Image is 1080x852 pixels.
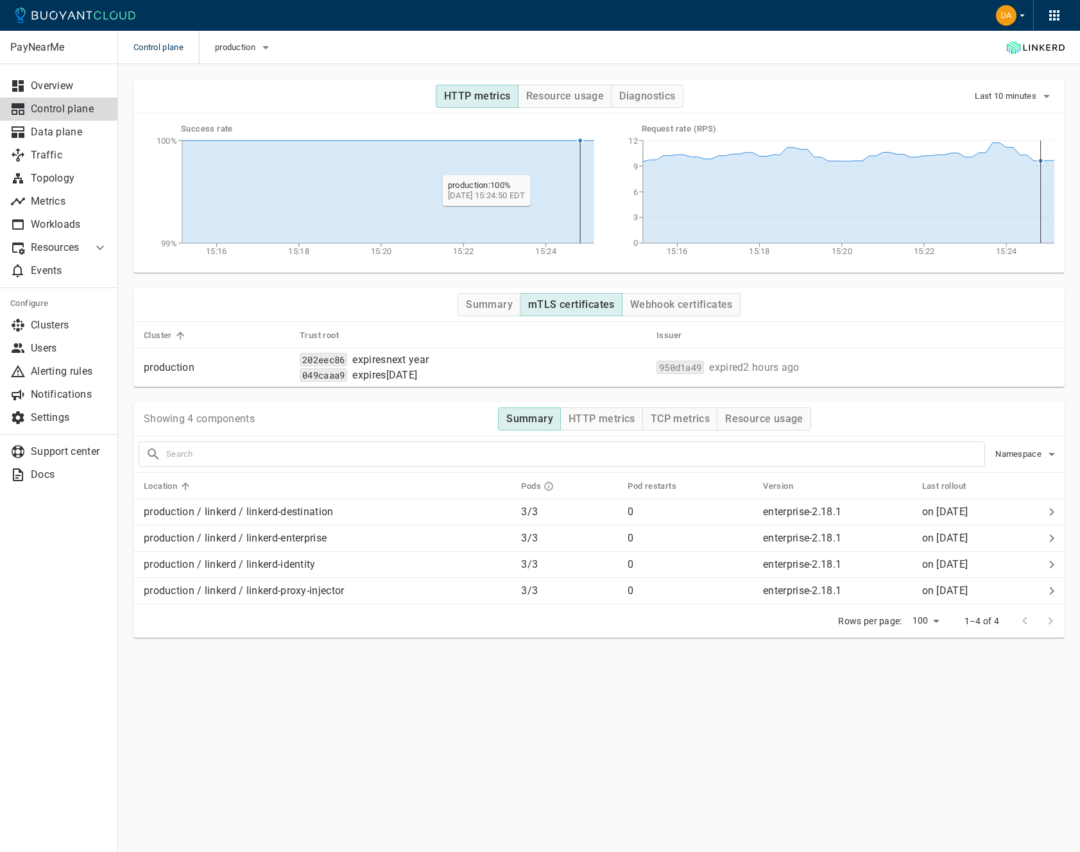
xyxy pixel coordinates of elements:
code: 202eec86 [300,353,347,366]
svg: Running pods in current release / Expected pods [544,481,554,491]
p: Docs [31,468,108,481]
p: Events [31,264,108,277]
h5: Pods [521,481,541,491]
p: 3 / 3 [521,506,617,518]
relative-time: 2 hours ago [743,361,799,373]
p: Control plane [31,103,108,115]
p: 0 [628,558,753,571]
tspan: 15:16 [667,246,688,256]
tspan: 15:22 [914,246,935,256]
span: Namespace [995,449,1044,459]
input: Search [166,445,984,463]
span: Version [763,481,810,492]
p: 1–4 of 4 [964,615,999,627]
tspan: 6 [633,187,637,197]
span: Sat, 26 Jul 2025 03:05:38 EDT / Sat, 26 Jul 2025 07:05:38 UTC [922,532,968,544]
h5: Issuer [656,330,681,341]
span: Sun, 26 Jul 2026 03:00:24 EDT / Sun, 26 Jul 2026 07:00:24 UTC [352,369,417,382]
span: Pods [521,481,570,492]
tspan: 100% [157,136,177,146]
button: Webhook certificates [622,293,741,316]
span: Last 10 minutes [975,91,1039,101]
button: mTLS certificates [520,293,622,316]
p: Rows per page: [838,615,902,627]
button: Last 10 minutes [975,87,1054,106]
p: expired [709,361,799,374]
p: Showing 4 components [144,413,255,425]
span: Thu, 24 Sep 2026 03:00:24 EDT / Thu, 24 Sep 2026 07:00:24 UTC [352,354,429,366]
time-until: [DATE] [386,369,418,381]
span: Location [144,481,194,492]
p: expires [352,354,429,366]
tspan: 15:22 [453,246,474,256]
p: enterprise-2.18.1 [763,532,841,544]
code: 049caaa9 [300,368,347,382]
tspan: 99% [161,239,177,248]
p: Users [31,342,108,355]
tspan: 15:24 [535,246,556,256]
tspan: 9 [633,162,637,171]
button: Summary [458,293,520,316]
tspan: 15:16 [206,246,227,256]
tspan: 15:18 [749,246,770,256]
div: 100 [907,611,944,630]
p: 3 / 3 [521,532,617,545]
tspan: 15:20 [831,246,852,256]
span: Issuer [656,330,698,341]
span: Control plane [133,31,199,64]
h5: Location [144,481,177,491]
span: Cluster [144,330,189,341]
p: 3 / 3 [521,584,617,597]
relative-time: on [DATE] [922,506,968,518]
span: Sat, 26 Jul 2025 03:05:38 EDT / Sat, 26 Jul 2025 07:05:38 UTC [922,558,968,570]
p: production [144,361,289,374]
p: Alerting rules [31,365,108,378]
h5: Trust root [300,330,339,341]
button: HTTP metrics [560,407,643,430]
h4: Webhook certificates [630,298,733,311]
p: Notifications [31,388,108,401]
relative-time: on [DATE] [922,584,968,597]
p: 0 [628,506,753,518]
span: Last rollout [922,481,983,492]
h4: TCP metrics [651,413,710,425]
p: expires [352,369,417,382]
p: 0 [628,584,753,597]
h4: Resource usage [526,90,604,103]
p: Data plane [31,126,108,139]
p: production / linkerd / linkerd-identity [144,558,511,571]
p: PayNearMe [10,41,107,54]
p: production / linkerd / linkerd-proxy-injector [144,584,511,597]
h5: Request rate (RPS) [642,124,1055,134]
p: enterprise-2.18.1 [763,506,841,518]
tspan: 15:20 [371,246,392,256]
button: Summary [498,407,561,430]
tspan: 15:18 [288,246,309,256]
time-until: next year [386,354,429,366]
tspan: 12 [628,136,638,146]
p: enterprise-2.18.1 [763,558,841,570]
button: TCP metrics [642,407,717,430]
button: Namespace [995,445,1059,464]
button: Resource usage [518,85,612,108]
span: Pod restarts [628,481,693,492]
p: 0 [628,532,753,545]
h5: Configure [10,298,108,309]
span: Trust root [300,330,356,341]
p: 3 / 3 [521,558,617,571]
h5: Version [763,481,793,491]
p: Overview [31,80,108,92]
p: Settings [31,411,108,424]
p: production / linkerd / linkerd-destination [144,506,511,518]
h5: Pod restarts [628,481,676,491]
span: Thu, 25 Sep 2025 13:00:24 EDT / Thu, 25 Sep 2025 17:00:24 UTC [709,361,799,374]
p: Metrics [31,195,108,208]
p: Clusters [31,319,108,332]
button: Diagnostics [611,85,683,108]
button: production [215,38,273,57]
button: Resource usage [717,407,811,430]
h4: Summary [466,298,513,311]
span: production [215,42,258,53]
h5: Last rollout [922,481,966,491]
tspan: 0 [633,239,637,248]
